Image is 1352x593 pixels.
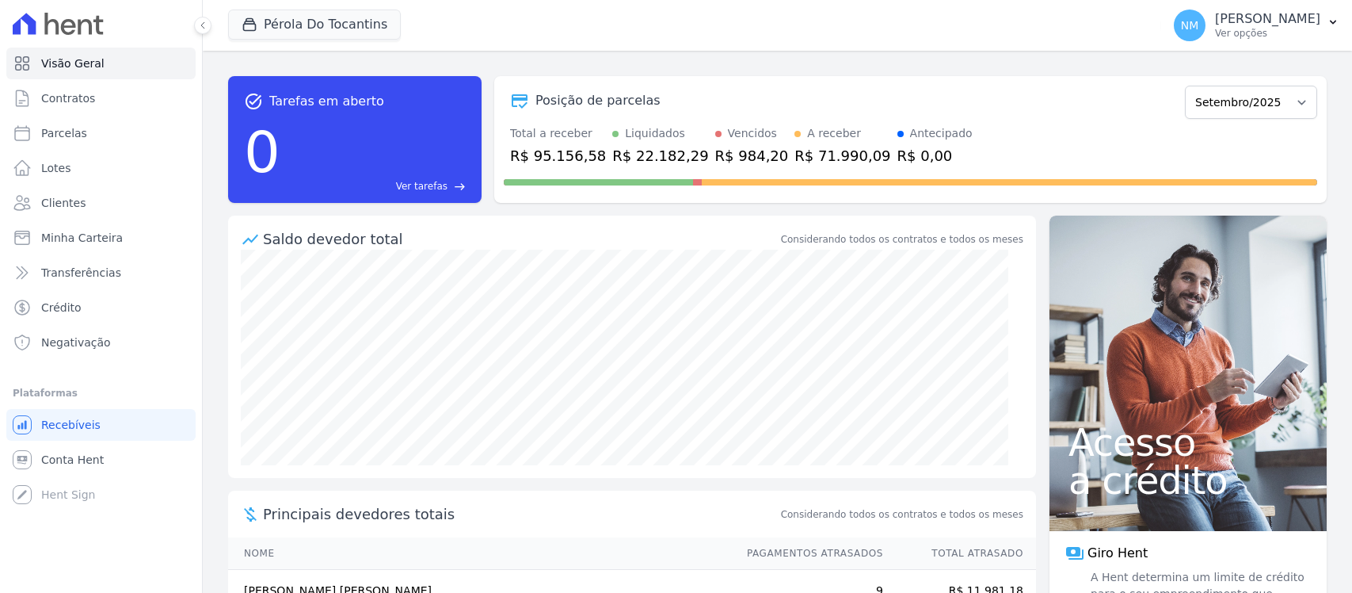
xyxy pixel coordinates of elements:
p: Ver opções [1215,27,1320,40]
span: Minha Carteira [41,230,123,246]
th: Nome [228,538,732,570]
span: NM [1181,20,1199,31]
th: Pagamentos Atrasados [732,538,884,570]
a: Minha Carteira [6,222,196,254]
div: Considerando todos os contratos e todos os meses [781,232,1023,247]
span: Giro Hent [1087,544,1148,563]
div: Liquidados [625,125,685,142]
a: Lotes [6,152,196,184]
a: Crédito [6,292,196,323]
span: Ver tarefas [396,179,447,193]
a: Parcelas [6,117,196,149]
div: R$ 0,00 [897,145,973,166]
span: Considerando todos os contratos e todos os meses [781,507,1023,522]
div: Vencidos [728,125,777,142]
span: task_alt [244,92,263,111]
span: Lotes [41,160,71,176]
div: R$ 984,20 [715,145,789,166]
a: Ver tarefas east [287,179,466,193]
a: Transferências [6,257,196,289]
div: R$ 22.182,29 [612,145,708,166]
span: Tarefas em aberto [269,92,384,111]
button: Pérola Do Tocantins [228,10,401,40]
span: a crédito [1068,461,1308,499]
span: Parcelas [41,125,87,141]
a: Recebíveis [6,409,196,441]
span: Negativação [41,335,111,350]
p: [PERSON_NAME] [1215,11,1320,27]
button: NM [PERSON_NAME] Ver opções [1161,3,1352,48]
div: Antecipado [910,125,973,142]
span: Clientes [41,195,86,211]
span: Acesso [1068,423,1308,461]
a: Negativação [6,327,196,358]
div: R$ 95.156,58 [510,145,606,166]
th: Total Atrasado [884,538,1036,570]
div: Saldo devedor total [263,228,778,250]
div: A receber [807,125,861,142]
span: Principais devedores totais [263,503,778,525]
span: Conta Hent [41,452,104,468]
div: 0 [244,111,280,193]
div: Total a receber [510,125,606,142]
a: Contratos [6,82,196,114]
span: Visão Geral [41,55,105,71]
span: Contratos [41,90,95,106]
span: Crédito [41,300,82,316]
div: R$ 71.990,09 [794,145,890,166]
div: Plataformas [13,384,189,403]
span: Recebíveis [41,417,101,433]
a: Visão Geral [6,48,196,79]
a: Clientes [6,187,196,219]
span: Transferências [41,265,121,281]
span: east [454,181,466,193]
div: Posição de parcelas [535,91,661,110]
a: Conta Hent [6,444,196,476]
